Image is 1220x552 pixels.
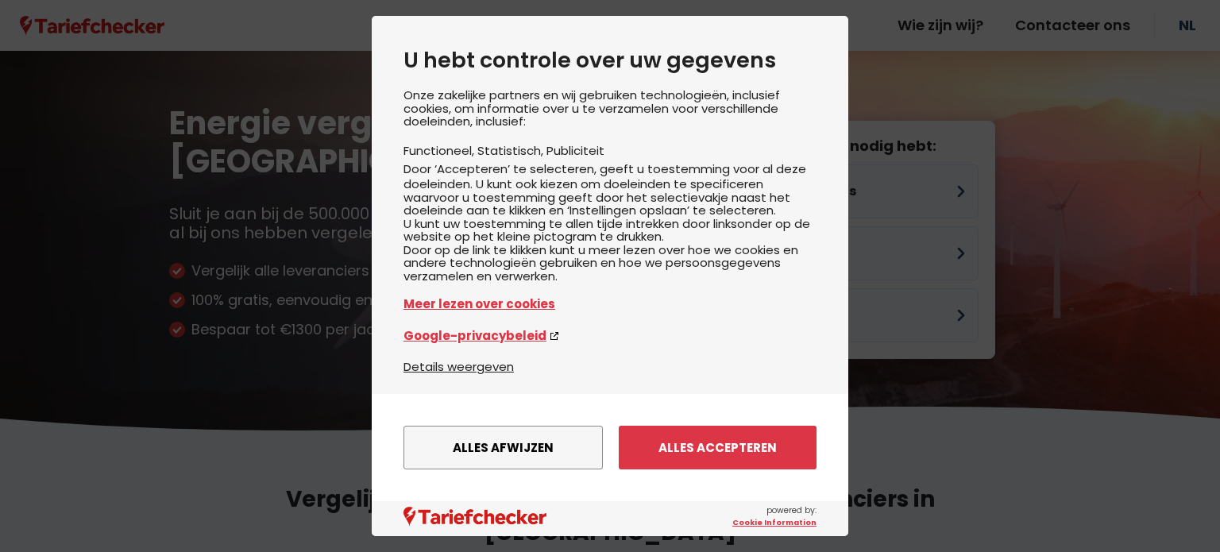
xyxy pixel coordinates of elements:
a: Google-privacybeleid [403,326,817,345]
button: Details weergeven [403,357,514,376]
div: Onze zakelijke partners en wij gebruiken technologieën, inclusief cookies, om informatie over u t... [403,89,817,357]
h2: U hebt controle over uw gegevens [403,48,817,73]
a: Cookie Information [732,517,817,528]
a: Meer lezen over cookies [403,295,817,313]
li: Functioneel [403,142,477,159]
span: powered by: [732,504,817,528]
button: Alles afwijzen [403,426,603,469]
li: Statistisch [477,142,546,159]
li: Publiciteit [546,142,604,159]
div: menu [372,394,848,501]
img: logo [403,507,546,527]
button: Alles accepteren [619,426,817,469]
